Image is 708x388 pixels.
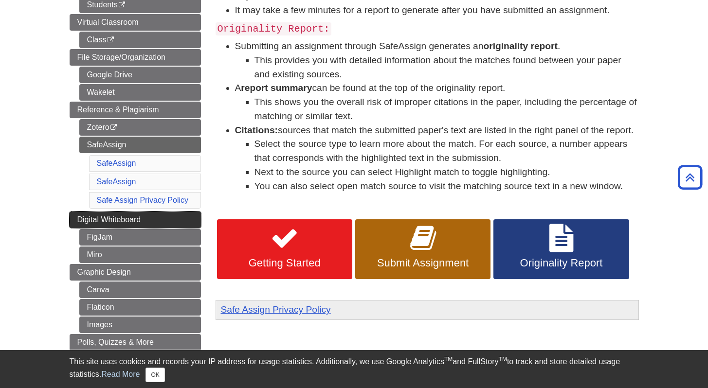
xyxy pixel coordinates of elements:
a: Safe Assign Privacy Policy [97,196,189,204]
div: This site uses cookies and records your IP address for usage statistics. Additionally, we use Goo... [70,356,639,382]
a: Safe Assign Privacy Policy [221,304,331,315]
a: Class [79,32,201,48]
span: Getting Started [224,257,345,269]
li: You can also select open match source to visit the matching source text in a new window. [254,179,639,194]
i: This link opens in a new window [118,2,126,8]
a: Read More [101,370,140,378]
span: Polls, Quizzes & More [77,338,154,346]
a: SafeAssign [79,137,201,153]
li: This provides you with detailed information about the matches found between your paper and existi... [254,53,639,82]
li: sources that match the submitted paper's text are listed in the right panel of the report. [235,123,639,194]
span: Graphic Design [77,268,131,276]
span: File Storage/Organization [77,53,165,61]
a: Originality Report [493,219,629,280]
a: FigJam [79,229,201,246]
a: Graphic Design [70,264,201,281]
a: Submit Assignment [355,219,490,280]
li: Next to the source you can select Highlight match to toggle highlighting. [254,165,639,179]
a: SafeAssign [97,177,136,186]
strong: originality report [483,41,557,51]
a: Canva [79,282,201,298]
a: File Storage/Organization [70,49,201,66]
li: Select the source type to learn more about the match. For each source, a number appears that corr... [254,137,639,165]
a: Reference & Plagiarism [70,102,201,118]
a: Images [79,317,201,333]
span: Virtual Classroom [77,18,139,26]
span: Submit Assignment [363,257,483,269]
a: Polls, Quizzes & More [70,334,201,351]
a: Digital Whiteboard [70,212,201,228]
a: Google Drive [79,67,201,83]
code: Originality Report: [216,22,332,35]
span: Originality Report [501,257,621,269]
a: Miro [79,247,201,263]
button: Close [145,368,164,382]
a: SafeAssign [97,159,136,167]
i: This link opens in a new window [109,124,118,131]
i: This link opens in a new window [107,37,115,43]
a: Back to Top [674,171,706,184]
li: It may take a few minutes for a report to generate after you have submitted an assignment. [235,3,639,18]
a: Virtual Classroom [70,14,201,31]
a: Wakelet [79,84,201,101]
span: Reference & Plagiarism [77,106,159,114]
strong: Citations: [235,125,278,135]
a: Getting Started [217,219,352,280]
a: Zotero [79,119,201,136]
span: Digital Whiteboard [77,215,141,224]
sup: TM [444,356,453,363]
li: This shows you the overall risk of improper citations in the paper, including the percentage of m... [254,95,639,123]
sup: TM [499,356,507,363]
a: Flaticon [79,299,201,316]
strong: report summary [241,83,312,93]
li: A can be found at the top of the originality report. [235,81,639,123]
li: Submitting an assignment through SafeAssign generates an . [235,39,639,81]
